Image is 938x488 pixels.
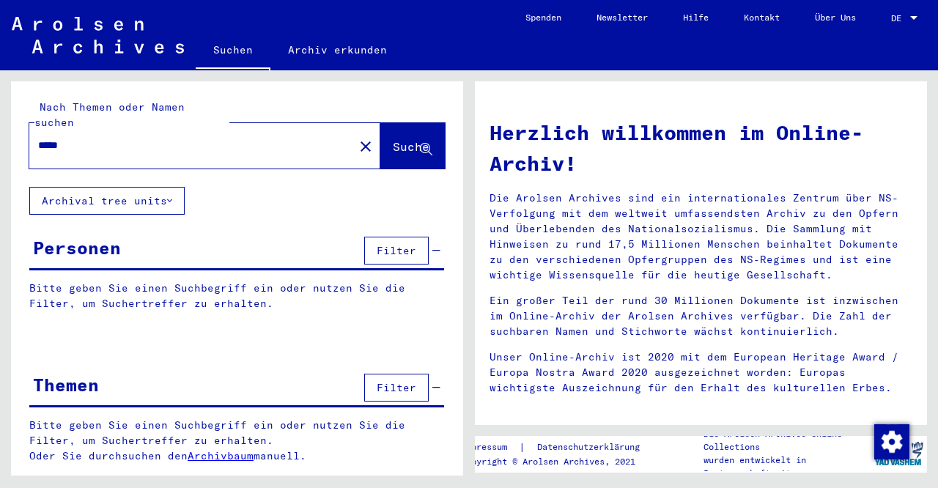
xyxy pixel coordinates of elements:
img: yv_logo.png [871,435,926,472]
div: Personen [33,234,121,261]
p: Bitte geben Sie einen Suchbegriff ein oder nutzen Sie die Filter, um Suchertreffer zu erhalten. O... [29,418,445,464]
img: Arolsen_neg.svg [12,17,184,53]
img: Zustimmung ändern [874,424,909,459]
mat-icon: close [357,138,374,155]
span: Suche [393,139,429,154]
p: Unser Online-Archiv ist 2020 mit dem European Heritage Award / Europa Nostra Award 2020 ausgezeic... [490,350,912,396]
h1: Herzlich willkommen im Online-Archiv! [490,117,912,179]
p: wurden entwickelt in Partnerschaft mit [703,454,871,480]
a: Archivbaum [188,449,254,462]
a: Datenschutzerklärung [525,440,657,455]
span: DE [891,13,907,23]
div: Themen [33,371,99,398]
a: Suchen [196,32,270,70]
button: Clear [351,131,380,160]
button: Filter [364,237,429,265]
button: Filter [364,374,429,402]
button: Archival tree units [29,187,185,215]
span: Filter [377,244,416,257]
button: Suche [380,123,445,169]
span: Filter [377,381,416,394]
a: Impressum [461,440,519,455]
p: Die Arolsen Archives Online-Collections [703,427,871,454]
a: Archiv erkunden [270,32,405,67]
p: Ein großer Teil der rund 30 Millionen Dokumente ist inzwischen im Online-Archiv der Arolsen Archi... [490,293,912,339]
p: Copyright © Arolsen Archives, 2021 [461,455,657,468]
p: Bitte geben Sie einen Suchbegriff ein oder nutzen Sie die Filter, um Suchertreffer zu erhalten. [29,281,444,311]
div: | [461,440,657,455]
mat-label: Nach Themen oder Namen suchen [34,100,185,129]
p: Die Arolsen Archives sind ein internationales Zentrum über NS-Verfolgung mit dem weltweit umfasse... [490,191,912,283]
